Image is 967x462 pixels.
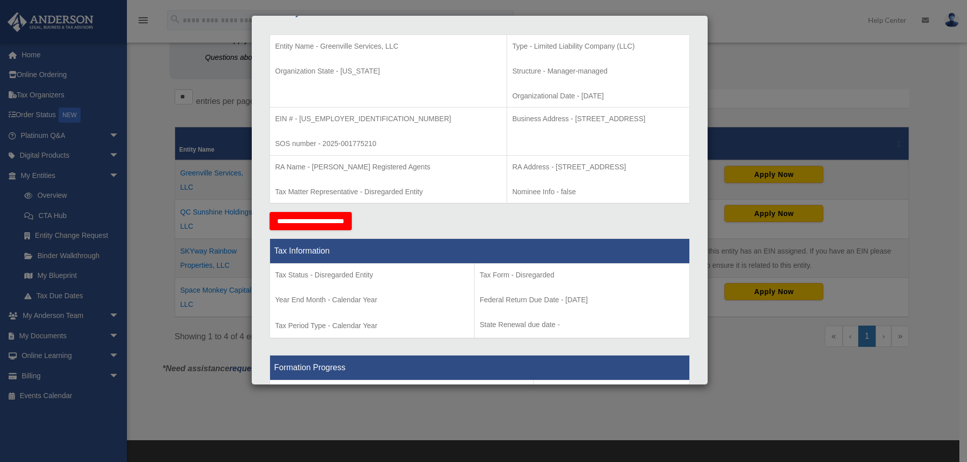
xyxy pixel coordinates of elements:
th: Tax Information [270,239,690,264]
p: Business Address - [STREET_ADDRESS] [512,113,684,125]
p: SOS number - 2025-001775210 [275,137,502,150]
p: Tax Matter Representative - Disregarded Entity [275,186,502,198]
td: Tax Period Type - Calendar Year [270,264,475,339]
p: Type - Limited Liability Company (LLC) [512,40,684,53]
p: Structure - Manager-managed [512,65,684,78]
p: Federal Return Due Date - [DATE] [480,294,684,306]
p: Nominee Info - false [512,186,684,198]
p: RA Name - [PERSON_NAME] Registered Agents [275,161,502,173]
p: Tax Status - Disregarded Entity [275,269,469,281]
p: Organization State - [US_STATE] [275,65,502,78]
th: Formation Progress [270,356,690,380]
p: Tax Form - Disregarded [480,269,684,281]
p: Year End Month - Calendar Year [275,294,469,306]
p: Entity Name - Greenville Services, LLC [275,40,502,53]
p: EIN # - [US_EMPLOYER_IDENTIFICATION_NUMBER] [275,113,502,125]
p: State Renewal due date - [480,318,684,331]
p: RA Address - [STREET_ADDRESS] [512,161,684,173]
p: Organizational Date - [DATE] [512,90,684,102]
